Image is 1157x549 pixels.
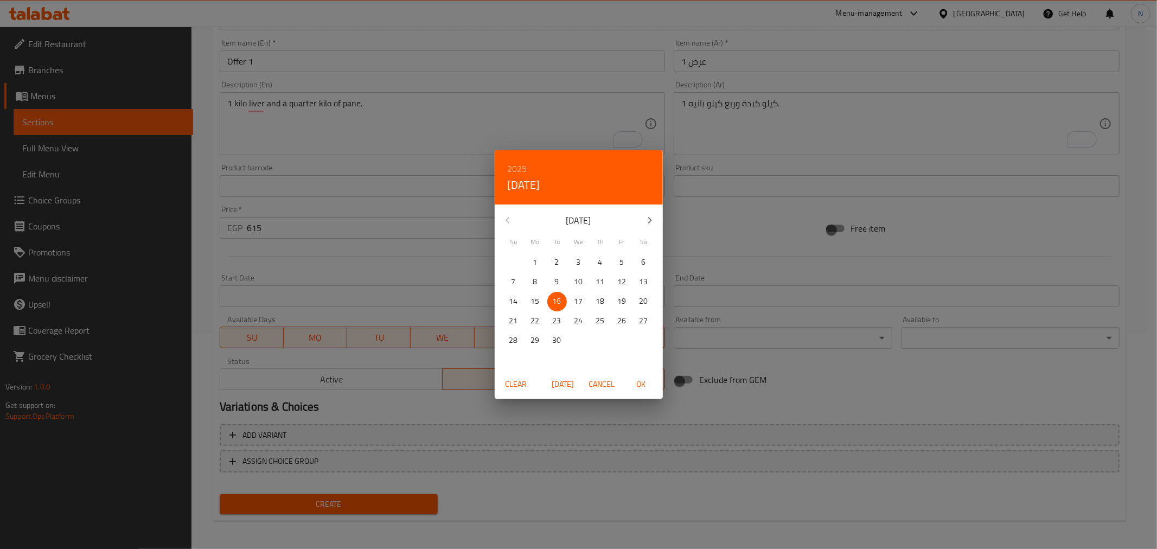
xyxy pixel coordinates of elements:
[612,292,632,311] button: 19
[553,334,561,347] p: 30
[591,311,610,331] button: 25
[574,275,583,289] p: 10
[569,292,589,311] button: 17
[547,331,567,350] button: 30
[504,292,523,311] button: 14
[628,378,654,391] span: OK
[512,275,516,289] p: 7
[503,378,529,391] span: Clear
[569,253,589,272] button: 3
[618,314,627,328] p: 26
[585,374,619,394] button: Cancel
[574,314,583,328] p: 24
[591,253,610,272] button: 4
[504,331,523,350] button: 28
[598,256,603,269] p: 4
[547,292,567,311] button: 16
[591,292,610,311] button: 18
[526,253,545,272] button: 1
[612,311,632,331] button: 26
[569,237,589,247] span: We
[596,275,605,289] p: 11
[612,253,632,272] button: 5
[569,311,589,331] button: 24
[596,314,605,328] p: 25
[547,272,567,292] button: 9
[577,256,581,269] p: 3
[634,272,654,292] button: 13
[640,314,648,328] p: 27
[546,374,580,394] button: [DATE]
[531,334,540,347] p: 29
[618,295,627,308] p: 19
[634,253,654,272] button: 6
[547,237,567,247] span: Tu
[642,256,646,269] p: 6
[509,334,518,347] p: 28
[531,295,540,308] p: 15
[526,272,545,292] button: 8
[508,161,527,176] button: 2025
[612,237,632,247] span: Fr
[620,256,624,269] p: 5
[509,314,518,328] p: 21
[550,378,576,391] span: [DATE]
[533,275,538,289] p: 8
[634,311,654,331] button: 27
[612,272,632,292] button: 12
[574,295,583,308] p: 17
[526,331,545,350] button: 29
[569,272,589,292] button: 10
[526,292,545,311] button: 15
[591,272,610,292] button: 11
[634,237,654,247] span: Sa
[499,374,534,394] button: Clear
[596,295,605,308] p: 18
[640,295,648,308] p: 20
[508,176,540,194] button: [DATE]
[521,214,637,227] p: [DATE]
[526,237,545,247] span: Mo
[533,256,538,269] p: 1
[531,314,540,328] p: 22
[509,295,518,308] p: 14
[504,272,523,292] button: 7
[547,253,567,272] button: 2
[555,275,559,289] p: 9
[553,295,561,308] p: 16
[640,275,648,289] p: 13
[624,374,659,394] button: OK
[634,292,654,311] button: 20
[553,314,561,328] p: 23
[526,311,545,331] button: 22
[504,237,523,247] span: Su
[547,311,567,331] button: 23
[504,311,523,331] button: 21
[618,275,627,289] p: 12
[555,256,559,269] p: 2
[589,378,615,391] span: Cancel
[591,237,610,247] span: Th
